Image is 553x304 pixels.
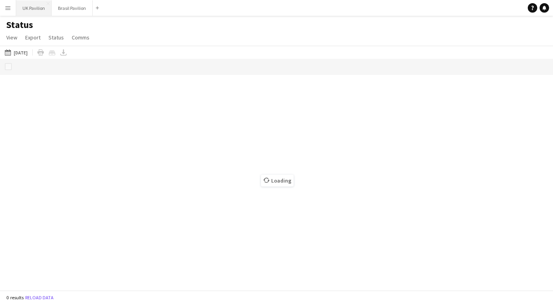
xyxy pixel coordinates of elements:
button: [DATE] [3,48,29,57]
button: Brasil Pavilion [52,0,93,16]
span: Comms [72,34,89,41]
a: Status [45,32,67,43]
button: UK Pavilion [16,0,52,16]
span: Loading [261,175,294,187]
a: View [3,32,20,43]
a: Comms [69,32,93,43]
button: Reload data [24,293,55,302]
span: Export [25,34,41,41]
a: Export [22,32,44,43]
span: View [6,34,17,41]
span: Status [48,34,64,41]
